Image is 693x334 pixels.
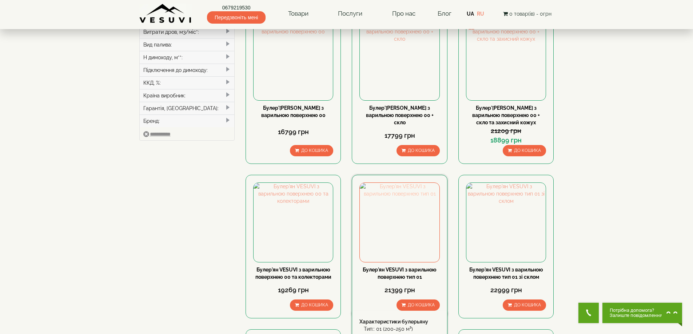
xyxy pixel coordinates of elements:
[254,21,333,100] img: Булер'ян CANADA з варильною поверхнею 00
[466,136,546,145] div: 18899 грн
[360,183,439,262] img: Булер'ян VESUVI з варильною поверхнею тип 01
[503,299,546,311] button: До кошика
[610,308,662,313] span: Потрібна допомога?
[254,183,333,262] img: Булер'ян VESUVI з варильною поверхнею 00 та колекторами
[207,4,266,11] a: 0679219530
[140,102,235,114] div: Гарантія, [GEOGRAPHIC_DATA]:
[140,38,235,51] div: Вид палива:
[366,105,434,125] a: Булер'[PERSON_NAME] з варильною поверхнею 00 + скло
[253,127,333,137] div: 16799 грн
[503,145,546,156] button: До кошика
[301,148,328,153] span: До кошика
[255,267,331,280] a: Булер'ян VESUVI з варильною поверхнею 00 та колекторами
[602,303,682,323] button: Chat button
[359,131,439,140] div: 17799 грн
[397,299,440,311] button: До кошика
[408,302,435,307] span: До кошика
[139,4,192,24] img: Завод VESUVI
[514,148,541,153] span: До кошика
[466,285,546,295] div: 22999 грн
[301,302,328,307] span: До кошика
[140,64,235,76] div: Підключення до димоходу:
[397,145,440,156] button: До кошика
[467,11,474,17] a: UA
[501,10,554,18] button: 0 товар(ів) - 0грн
[466,21,546,100] img: Булер'ян CANADA з варильною поверхнею 00 + скло та захисний кожух
[514,302,541,307] span: До кошика
[290,299,333,311] button: До кошика
[261,105,326,118] a: Булер'[PERSON_NAME] з варильною поверхнею 00
[290,145,333,156] button: До кошика
[281,5,316,22] a: Товари
[364,325,439,333] div: Тип:: 01 (200-250 м³)
[140,114,235,127] div: Бренд:
[253,285,333,295] div: 19269 грн
[408,148,435,153] span: До кошика
[477,11,484,17] a: RU
[140,51,235,64] div: H димоходу, м**:
[438,10,451,17] a: Блог
[385,5,423,22] a: Про нас
[363,267,437,280] a: Булер'ян VESUVI з варильною поверхнею тип 01
[360,21,439,100] img: Булер'ян CANADA з варильною поверхнею 00 + скло
[509,11,551,17] span: 0 товар(ів) - 0грн
[610,313,662,318] span: Залиште повідомлення
[359,318,439,325] div: Характеристики булерьяну
[469,267,543,280] a: Булер'ян VESUVI з варильною поверхнею тип 01 зі склом
[359,285,439,295] div: 21399 грн
[207,11,266,24] span: Передзвоніть мені
[140,76,235,89] div: ККД, %:
[140,89,235,102] div: Країна виробник:
[466,126,546,136] div: 21209 грн
[331,5,370,22] a: Послуги
[578,303,599,323] button: Get Call button
[140,25,235,38] div: Витрати дров, м3/міс*:
[466,183,546,262] img: Булер'ян VESUVI з варильною поверхнею тип 01 зі склом
[472,105,540,125] a: Булер'[PERSON_NAME] з варильною поверхнею 00 + скло та захисний кожух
